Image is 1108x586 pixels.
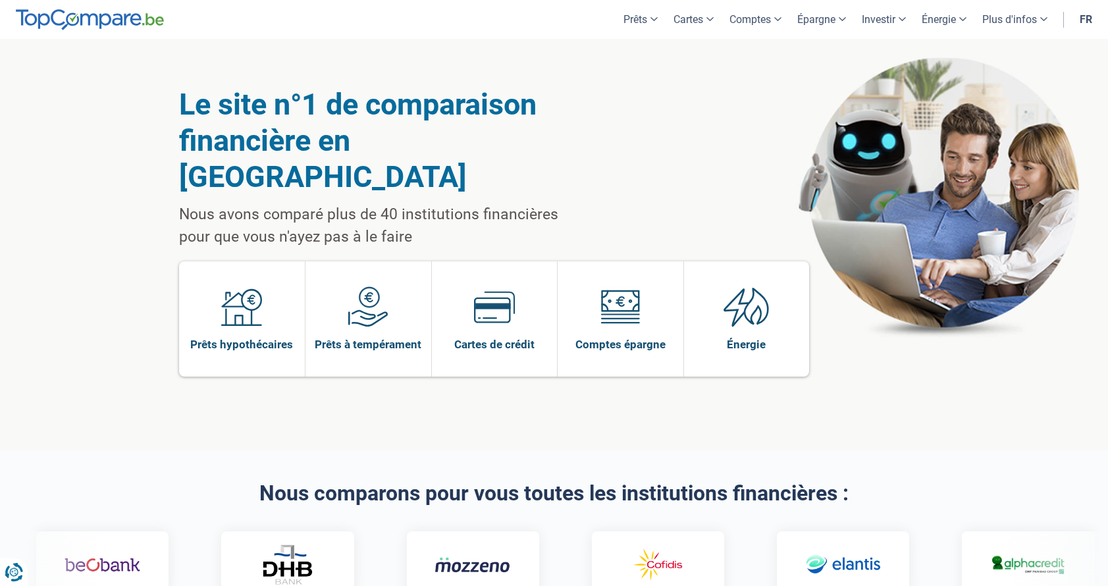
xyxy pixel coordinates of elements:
[348,286,388,327] img: Prêts à tempérament
[805,546,880,584] img: Elantis
[620,546,695,584] img: Cofidis
[727,337,766,352] span: Énergie
[305,261,431,377] a: Prêts à tempérament Prêts à tempérament
[600,286,641,327] img: Comptes épargne
[179,86,592,195] h1: Le site n°1 de comparaison financière en [GEOGRAPHIC_DATA]
[315,337,421,352] span: Prêts à tempérament
[454,337,535,352] span: Cartes de crédit
[179,482,930,505] h2: Nous comparons pour vous toutes les institutions financières :
[190,337,293,352] span: Prêts hypothécaires
[179,261,305,377] a: Prêts hypothécaires Prêts hypothécaires
[221,286,262,327] img: Prêts hypothécaires
[16,9,164,30] img: TopCompare
[990,553,1066,576] img: Alphacredit
[261,545,313,585] img: DHB Bank
[64,546,140,584] img: Beobank
[724,286,770,327] img: Énergie
[474,286,515,327] img: Cartes de crédit
[684,261,810,377] a: Énergie Énergie
[558,261,683,377] a: Comptes épargne Comptes épargne
[432,261,558,377] a: Cartes de crédit Cartes de crédit
[435,556,510,573] img: Mozzeno
[179,203,592,248] p: Nous avons comparé plus de 40 institutions financières pour que vous n'ayez pas à le faire
[575,337,666,352] span: Comptes épargne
